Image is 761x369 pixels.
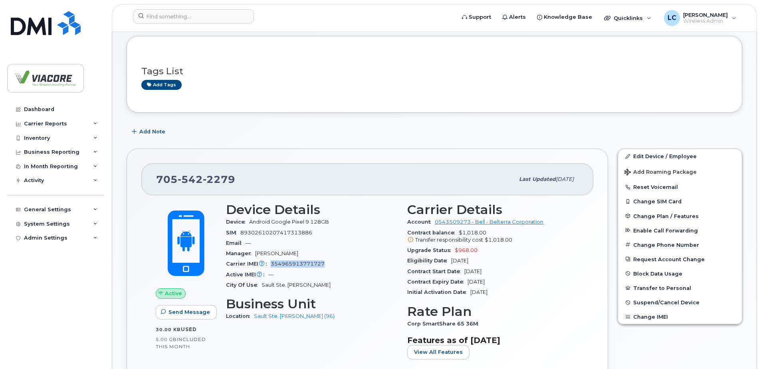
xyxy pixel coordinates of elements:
[139,128,165,135] span: Add Note
[618,149,742,163] a: Edit Device / Employee
[435,219,543,225] a: 0543509273 - Bell - Belterra Corporation
[407,219,435,225] span: Account
[556,176,574,182] span: [DATE]
[633,227,698,233] span: Enable Call Forwarding
[271,261,325,267] span: 354965913771727
[226,202,398,217] h3: Device Details
[226,230,240,236] span: SIM
[156,337,177,342] span: 5.00 GB
[127,125,172,139] button: Add Note
[226,219,249,225] span: Device
[485,237,512,243] span: $1,018.00
[470,289,488,295] span: [DATE]
[407,268,464,274] span: Contract Start Date
[249,219,329,225] span: Android Google Pixel 9 128GB
[618,163,742,180] button: Add Roaming Package
[633,213,699,219] span: Change Plan / Features
[262,282,331,288] span: Sault Ste. [PERSON_NAME]
[407,289,470,295] span: Initial Activation Date
[407,304,579,319] h3: Rate Plan
[618,194,742,208] button: Change SIM Card
[156,336,206,349] span: included this month
[168,308,210,316] span: Send Message
[226,297,398,311] h3: Business Unit
[407,230,459,236] span: Contract balance
[668,13,676,23] span: LC
[415,237,483,243] span: Transfer responsibility cost
[246,240,251,246] span: —
[165,290,182,297] span: Active
[683,12,728,18] span: [PERSON_NAME]
[407,258,451,264] span: Eligibility Date
[451,258,468,264] span: [DATE]
[544,13,592,21] span: Knowledge Base
[618,295,742,309] button: Suspend/Cancel Device
[633,300,700,306] span: Suspend/Cancel Device
[226,282,262,288] span: City Of Use
[598,10,657,26] div: Quicklinks
[618,266,742,281] button: Block Data Usage
[203,173,235,185] span: 2279
[407,335,579,345] h3: Features as of [DATE]
[226,313,254,319] span: Location
[156,327,181,332] span: 30.00 KB
[618,252,742,266] button: Request Account Change
[456,9,497,25] a: Support
[407,321,482,327] span: Corp SmartShare 65 36M
[407,230,579,244] span: $1,018.00
[658,10,742,26] div: Lyndon Calapini
[618,180,742,194] button: Reset Voicemail
[469,13,491,21] span: Support
[226,272,268,278] span: Active IMEI
[531,9,598,25] a: Knowledge Base
[133,9,254,24] input: Find something...
[254,313,335,319] a: Sault Ste. [PERSON_NAME] (96)
[156,305,217,319] button: Send Message
[519,176,556,182] span: Last updated
[407,247,455,253] span: Upgrade Status
[618,223,742,238] button: Enable Call Forwarding
[141,66,727,76] h3: Tags List
[181,326,197,332] span: used
[407,345,470,359] button: View All Features
[497,9,531,25] a: Alerts
[268,272,273,278] span: —
[226,250,255,256] span: Manager
[226,240,246,246] span: Email
[414,348,463,356] span: View All Features
[255,250,298,256] span: [PERSON_NAME]
[156,173,235,185] span: 705
[226,261,271,267] span: Carrier IMEI
[141,80,182,90] a: Add tags
[455,247,478,253] span: $968.00
[618,238,742,252] button: Change Phone Number
[407,202,579,217] h3: Carrier Details
[624,169,697,177] span: Add Roaming Package
[178,173,203,185] span: 542
[683,18,728,24] span: Wireless Admin
[618,281,742,295] button: Transfer to Personal
[618,309,742,324] button: Change IMEI
[464,268,482,274] span: [DATE]
[240,230,312,236] span: 89302610207417313886
[407,279,468,285] span: Contract Expiry Date
[468,279,485,285] span: [DATE]
[618,209,742,223] button: Change Plan / Features
[509,13,526,21] span: Alerts
[614,15,643,21] span: Quicklinks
